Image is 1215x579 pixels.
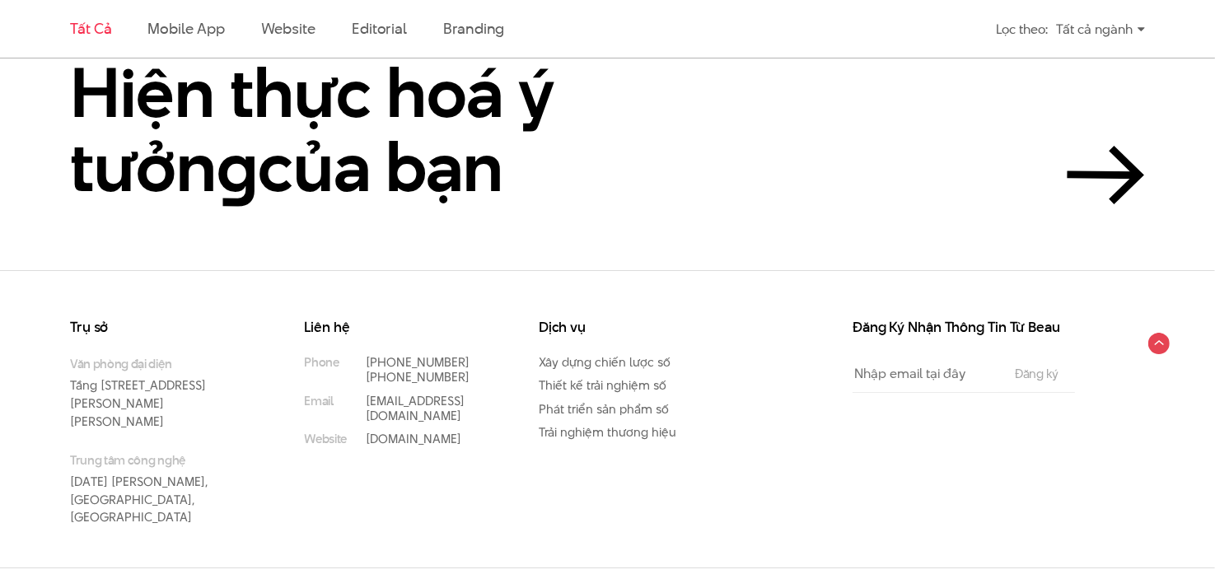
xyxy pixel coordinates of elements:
[996,15,1048,44] div: Lọc theo:
[261,18,315,39] a: Website
[1056,15,1145,44] div: Tất cả ngành
[366,368,470,385] a: [PHONE_NUMBER]
[70,320,255,334] h3: Trụ sở
[539,400,669,418] a: Phát triển sản phẩm số
[70,18,111,39] a: Tất cả
[539,353,671,371] a: Xây dựng chiến lược số
[366,430,461,447] a: [DOMAIN_NAME]
[70,56,647,203] h2: Hiện thực hoá ý tưởn của bạn
[147,18,224,39] a: Mobile app
[70,451,255,469] small: Trung tâm công nghệ
[366,392,465,424] a: [EMAIL_ADDRESS][DOMAIN_NAME]
[70,355,255,430] p: Tầng [STREET_ADDRESS][PERSON_NAME][PERSON_NAME]
[304,320,488,334] h3: Liên hệ
[70,355,255,372] small: Văn phòng đại diện
[70,451,255,526] p: [DATE] [PERSON_NAME], [GEOGRAPHIC_DATA], [GEOGRAPHIC_DATA]
[853,320,1075,334] h3: Đăng Ký Nhận Thông Tin Từ Beau
[539,376,666,394] a: Thiết kế trải nghiệm số
[304,355,339,370] small: Phone
[304,394,333,409] small: Email
[539,320,723,334] h3: Dịch vụ
[1010,367,1063,381] input: Đăng ký
[352,18,407,39] a: Editorial
[539,423,676,441] a: Trải nghiệm thương hiệu
[70,56,1145,203] a: Hiện thực hoá ý tưởngcủa bạn
[217,119,258,215] en: g
[443,18,504,39] a: Branding
[366,353,470,371] a: [PHONE_NUMBER]
[853,355,998,392] input: Nhập email tại đây
[304,432,347,446] small: Website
